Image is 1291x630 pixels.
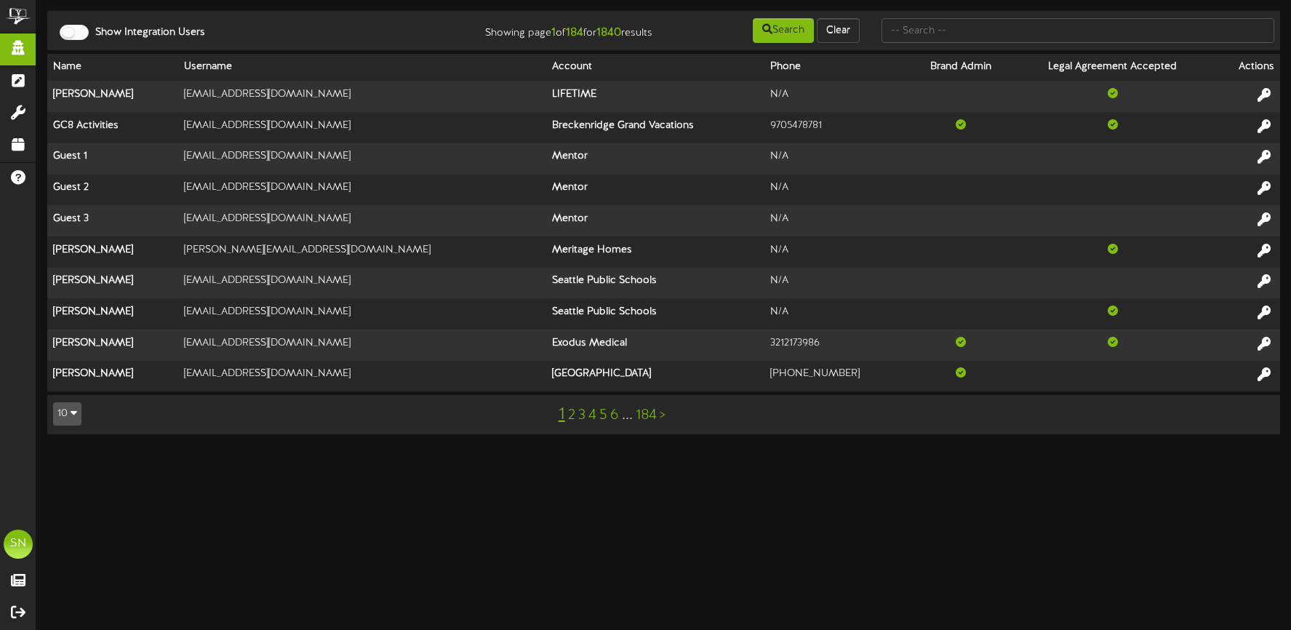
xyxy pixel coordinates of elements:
[178,330,546,361] td: [EMAIL_ADDRESS][DOMAIN_NAME]
[47,268,178,299] th: [PERSON_NAME]
[178,175,546,206] td: [EMAIL_ADDRESS][DOMAIN_NAME]
[546,112,765,143] th: Breckenridge Grand Vacations
[84,25,205,40] label: Show Integration Users
[178,361,546,391] td: [EMAIL_ADDRESS][DOMAIN_NAME]
[882,18,1274,43] input: -- Search --
[47,205,178,236] th: Guest 3
[546,175,765,206] th: Mentor
[764,54,908,81] th: Phone
[178,298,546,330] td: [EMAIL_ADDRESS][DOMAIN_NAME]
[47,81,178,112] th: [PERSON_NAME]
[546,205,765,236] th: Mentor
[764,298,908,330] td: N/A
[599,407,607,423] a: 5
[610,407,619,423] a: 6
[457,17,664,41] div: Showing page of for results
[764,81,908,112] td: N/A
[660,407,666,423] a: >
[764,361,908,391] td: [PHONE_NUMBER]
[764,175,908,206] td: N/A
[178,268,546,299] td: [EMAIL_ADDRESS][DOMAIN_NAME]
[47,175,178,206] th: Guest 2
[546,298,765,330] th: Seattle Public Schools
[47,54,178,81] th: Name
[47,298,178,330] th: [PERSON_NAME]
[178,81,546,112] td: [EMAIL_ADDRESS][DOMAIN_NAME]
[596,26,621,39] strong: 1840
[178,205,546,236] td: [EMAIL_ADDRESS][DOMAIN_NAME]
[753,18,814,43] button: Search
[568,407,575,423] a: 2
[47,143,178,175] th: Guest 1
[546,361,765,391] th: [GEOGRAPHIC_DATA]
[546,268,765,299] th: Seattle Public Schools
[559,405,565,424] a: 1
[764,330,908,361] td: 3212173986
[817,18,860,43] button: Clear
[764,112,908,143] td: 9705478781
[47,361,178,391] th: [PERSON_NAME]
[578,407,585,423] a: 3
[636,407,657,423] a: 184
[566,26,583,39] strong: 184
[546,54,765,81] th: Account
[764,143,908,175] td: N/A
[909,54,1013,81] th: Brand Admin
[764,268,908,299] td: N/A
[47,236,178,268] th: [PERSON_NAME]
[1012,54,1212,81] th: Legal Agreement Accepted
[546,81,765,112] th: LIFETIME
[622,407,633,423] a: ...
[178,236,546,268] td: [PERSON_NAME][EMAIL_ADDRESS][DOMAIN_NAME]
[546,236,765,268] th: Meritage Homes
[546,143,765,175] th: Mentor
[551,26,556,39] strong: 1
[53,402,81,426] button: 10
[764,236,908,268] td: N/A
[546,330,765,361] th: Exodus Medical
[178,54,546,81] th: Username
[4,530,33,559] div: SN
[588,407,596,423] a: 4
[1212,54,1280,81] th: Actions
[47,330,178,361] th: [PERSON_NAME]
[764,205,908,236] td: N/A
[178,112,546,143] td: [EMAIL_ADDRESS][DOMAIN_NAME]
[47,112,178,143] th: GC8 Activities
[178,143,546,175] td: [EMAIL_ADDRESS][DOMAIN_NAME]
